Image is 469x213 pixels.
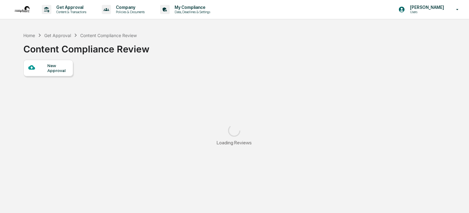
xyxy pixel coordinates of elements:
[23,33,35,38] div: Home
[44,33,71,38] div: Get Approval
[47,63,68,73] div: New Approval
[51,10,89,14] p: Content & Transactions
[170,10,213,14] p: Data, Deadlines & Settings
[405,5,447,10] p: [PERSON_NAME]
[170,5,213,10] p: My Compliance
[405,10,447,14] p: Users
[51,5,89,10] p: Get Approval
[80,33,137,38] div: Content Compliance Review
[111,5,148,10] p: Company
[23,39,149,55] div: Content Compliance Review
[111,10,148,14] p: Policies & Documents
[15,6,30,13] img: logo
[217,140,252,146] div: Loading Reviews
